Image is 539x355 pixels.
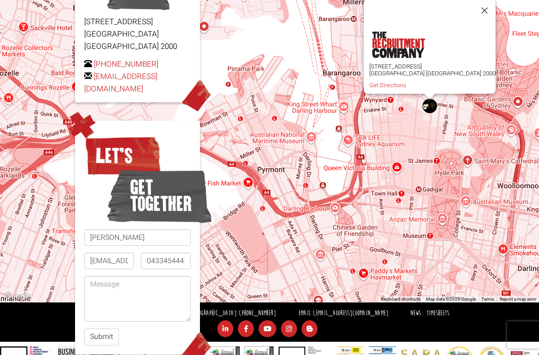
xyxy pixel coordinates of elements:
a: [EMAIL_ADDRESS][DOMAIN_NAME] [84,71,157,95]
a: Terms [481,297,494,302]
li: Email: [296,307,391,320]
p: [STREET_ADDRESS] [GEOGRAPHIC_DATA] [GEOGRAPHIC_DATA] 2000 [84,16,191,53]
a: Open this area in Google Maps (opens a new window) [2,291,32,302]
img: Google [2,291,32,302]
a: [EMAIL_ADDRESS][DOMAIN_NAME] [313,309,388,318]
a: [PHONE_NUMBER] [239,309,276,318]
input: Name [84,229,191,246]
p: [STREET_ADDRESS] [GEOGRAPHIC_DATA] [GEOGRAPHIC_DATA] 2000 [369,63,496,77]
a: News [410,309,421,318]
span: Map data ©2025 Google [426,297,476,302]
li: [GEOGRAPHIC_DATA]: [189,307,278,320]
span: Let’s [84,133,162,179]
a: Report a map error [500,297,536,302]
input: Email [84,253,134,269]
a: [PHONE_NUMBER] [94,58,158,70]
input: Phone [141,253,191,269]
span: get together [107,164,212,227]
a: Get Directions [369,82,406,89]
img: the-recruitment-company.png [372,32,425,58]
a: Timesheets [426,309,449,318]
button: Submit [84,329,119,345]
div: The Recruitment Company [422,99,437,113]
button: Keyboard shortcuts [381,296,420,302]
